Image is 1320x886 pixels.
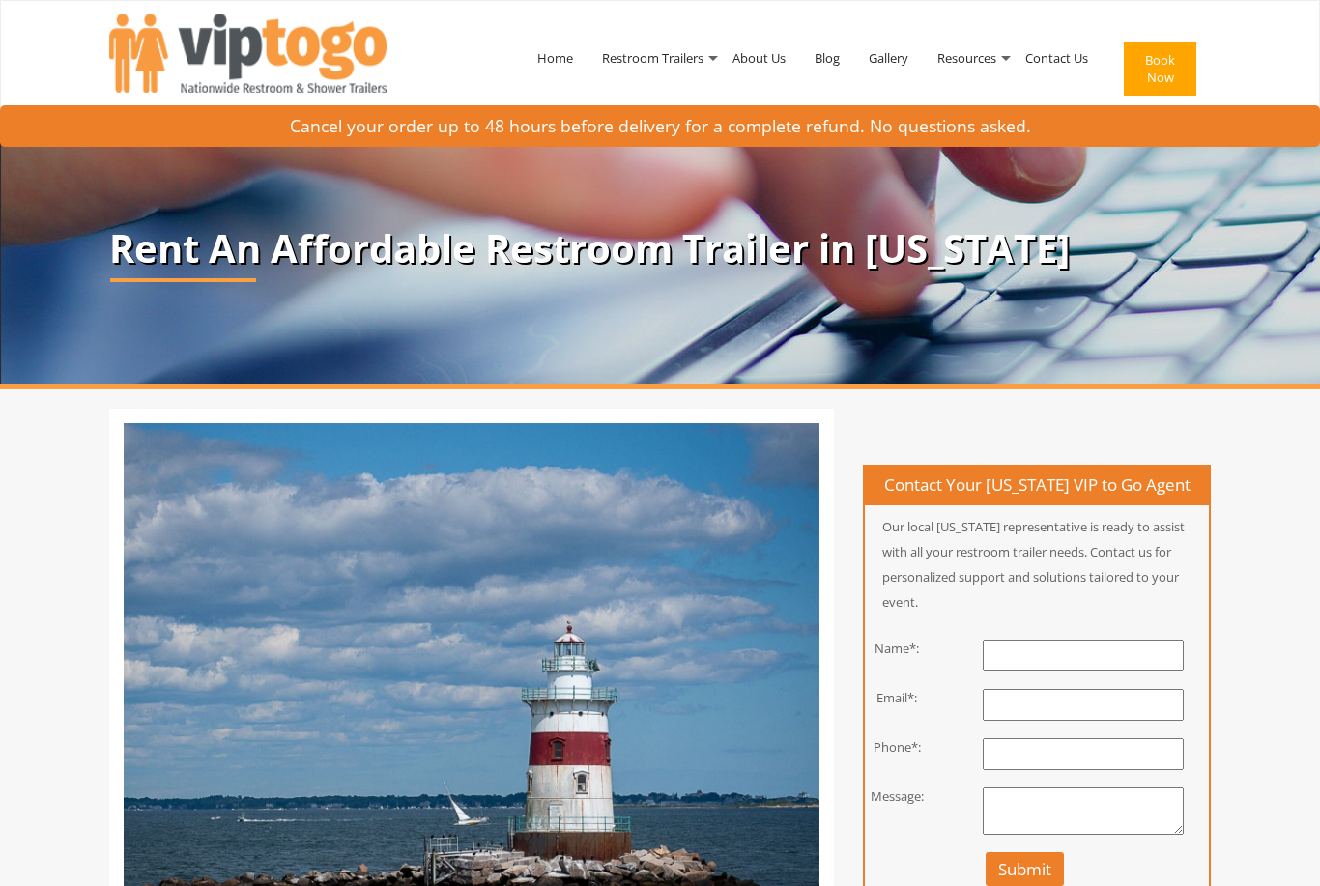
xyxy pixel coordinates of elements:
[850,689,944,707] div: Email*:
[865,514,1209,614] p: Our local [US_STATE] representative is ready to assist with all your restroom trailer needs. Cont...
[854,8,923,108] a: Gallery
[923,8,1011,108] a: Resources
[800,8,854,108] a: Blog
[588,8,718,108] a: Restroom Trailers
[109,14,387,93] img: VIPTOGO
[1011,8,1103,108] a: Contact Us
[986,852,1064,886] button: Submit
[718,8,800,108] a: About Us
[109,227,1211,270] p: Rent An Affordable Restroom Trailer in [US_STATE]
[850,738,944,757] div: Phone*:
[850,640,944,658] div: Name*:
[1124,42,1196,96] button: Book Now
[1103,8,1211,137] a: Book Now
[865,467,1209,505] h4: Contact Your [US_STATE] VIP to Go Agent
[850,787,944,806] div: Message:
[523,8,588,108] a: Home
